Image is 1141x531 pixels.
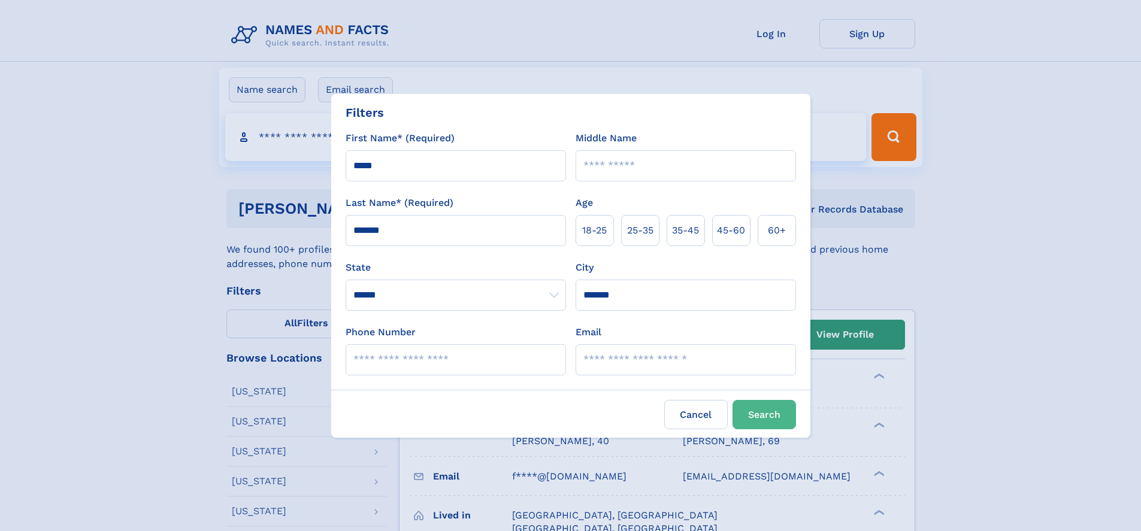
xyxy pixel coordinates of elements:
[346,104,384,122] div: Filters
[346,260,566,275] label: State
[576,260,594,275] label: City
[582,223,607,238] span: 18‑25
[576,131,637,145] label: Middle Name
[346,131,455,145] label: First Name* (Required)
[576,325,601,339] label: Email
[672,223,699,238] span: 35‑45
[768,223,786,238] span: 60+
[346,196,453,210] label: Last Name* (Required)
[717,223,745,238] span: 45‑60
[664,400,728,429] label: Cancel
[627,223,653,238] span: 25‑35
[576,196,593,210] label: Age
[733,400,796,429] button: Search
[346,325,416,339] label: Phone Number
